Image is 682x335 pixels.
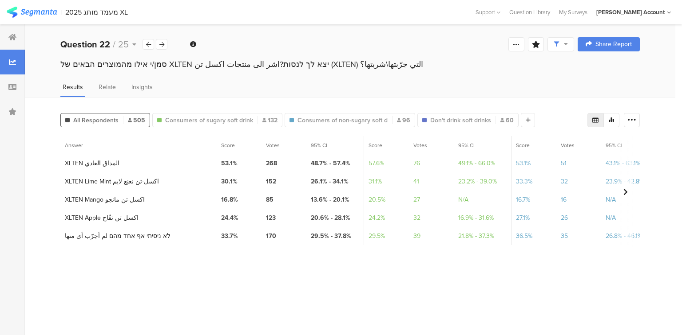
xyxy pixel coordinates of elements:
span: 33.7% [221,231,238,241]
span: 29.5% [369,231,385,241]
span: Votes [266,141,280,149]
span: Insights [131,82,153,92]
span: 23.9% - 42.8% [606,177,644,186]
span: 32 [413,213,420,222]
span: 24.2% [369,213,385,222]
span: 16.8% [221,195,238,204]
span: 268 [266,159,277,168]
span: Answer [65,141,83,149]
span: 27.1% [516,213,530,222]
span: Results [63,82,83,92]
span: 16.9% - 31.6% [458,213,494,222]
section: XLTEN المذاق العادي [65,159,119,168]
span: 27 [413,195,420,204]
span: 170 [266,231,276,241]
span: 76 [413,159,420,168]
span: 95% CI [311,141,327,149]
span: 95% CI [606,141,622,149]
span: 505 [128,116,145,125]
span: 33.3% [516,177,532,186]
span: Consumers of sugary soft drink [165,116,253,125]
span: Share Report [595,41,632,47]
span: All Respondents [73,116,119,125]
a: My Surveys [555,8,592,16]
span: 53.1% [516,159,531,168]
span: 48.7% - 57.4% [311,159,350,168]
span: Relate [99,82,116,92]
span: 29.5% - 37.8% [311,231,351,241]
span: N/A [606,213,616,222]
span: 96 [397,116,410,125]
span: 95% CI [458,141,475,149]
span: 123 [266,213,276,222]
span: 132 [262,116,278,125]
span: 20.6% - 28.1% [311,213,350,222]
span: / [113,38,115,51]
span: 35 [561,231,568,241]
span: 85 [266,195,274,204]
span: Votes [561,141,575,149]
span: 49.1% - 66.0% [458,159,495,168]
span: 57.6% [369,159,384,168]
span: Score [369,141,382,149]
div: | [60,7,62,17]
span: N/A [606,195,616,204]
span: 21.8% - 37.3% [458,231,494,241]
span: 41 [413,177,419,186]
span: 31.1% [369,177,382,186]
a: Question Library [505,8,555,16]
span: 13.6% - 20.1% [311,195,349,204]
span: 16.7% [516,195,530,204]
span: 16 [561,195,567,204]
div: 2025 מעמד מותג XL [65,8,128,16]
span: 60 [500,116,514,125]
span: Score [516,141,530,149]
div: סמן/י אילו מהמוצרים הבאים של XLTEN יצא לך לנסות?اشر الى منتجات اكسل تن (XLTEN) التي جرّبتها\شربتها؟ [60,58,640,70]
div: Support [476,5,500,19]
span: Votes [413,141,427,149]
b: Question 22 [60,38,110,51]
section: לא ניסיתי אף אחד מהם لم أجرّب أي منها [65,231,170,241]
span: 23.2% - 39.0% [458,177,497,186]
section: XLTEN Apple اكسل تن تفّاح [65,213,139,222]
span: 51 [561,159,567,168]
span: 53.1% [221,159,238,168]
span: 26.1% - 34.1% [311,177,349,186]
span: 32 [561,177,568,186]
span: 152 [266,177,276,186]
span: 36.5% [516,231,532,241]
span: 25 [118,38,129,51]
section: XLTEN Mango اكسل-تن مانجو [65,195,145,204]
span: 24.4% [221,213,238,222]
section: XLTEN Lime Mint اكسل-تن نعنع لايم [65,177,159,186]
span: 26.8% - 46.1% [606,231,642,241]
span: 20.5% [369,195,385,204]
img: segmanta logo [7,7,57,18]
span: 30.1% [221,177,238,186]
span: 43.1% - 63.1% [606,159,640,168]
div: [PERSON_NAME] Account [596,8,665,16]
span: N/A [458,195,468,204]
span: 26 [561,213,568,222]
span: Consumers of non-sugary soft d [297,116,388,125]
span: Don't drink soft drinks [430,116,491,125]
span: 39 [413,231,420,241]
